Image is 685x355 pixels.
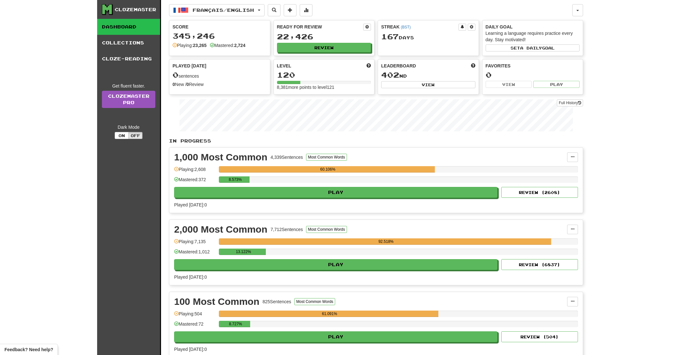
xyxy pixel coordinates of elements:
div: 345,246 [173,32,267,40]
div: Dark Mode [102,124,155,130]
p: In Progress [169,138,583,144]
strong: 23,265 [193,43,207,48]
div: Mastered: 72 [174,321,216,331]
div: 7,712 Sentences [271,226,303,233]
div: Score [173,24,267,30]
div: Playing: 504 [174,311,216,321]
div: Playing: 7,135 [174,238,216,249]
span: Français / English [193,7,254,13]
button: Review (2608) [501,187,578,198]
button: Review [277,43,371,52]
button: Seta dailygoal [486,44,580,51]
button: Search sentences [268,4,281,16]
span: Level [277,63,291,69]
div: 0 [486,71,580,79]
button: View [381,81,475,88]
a: Collections [97,35,160,51]
span: 0 [173,70,179,79]
div: 120 [277,71,371,79]
div: 60.106% [221,166,435,173]
button: Full History [557,99,583,106]
a: Cloze-Reading [97,51,160,67]
span: Played [DATE]: 0 [174,274,207,280]
button: Review (504) [501,331,578,342]
a: Dashboard [97,19,160,35]
a: ClozemasterPro [102,91,155,108]
button: Most Common Words [306,154,347,161]
div: 8.727% [221,321,250,327]
button: Add sentence to collection [284,4,296,16]
span: Played [DATE]: 0 [174,202,207,207]
div: 8,381 more points to level 121 [277,84,371,90]
button: Play [174,331,497,342]
span: a daily [520,46,542,50]
div: 825 Sentences [263,298,291,305]
div: Streak [381,24,458,30]
button: View [486,81,532,88]
button: Most Common Words [294,298,335,305]
button: Review (6837) [501,259,578,270]
span: Open feedback widget [4,346,53,353]
div: 61.091% [221,311,438,317]
span: Score more points to level up [366,63,371,69]
span: Played [DATE] [173,63,206,69]
div: Mastered: 372 [174,176,216,187]
span: Played [DATE]: 0 [174,347,207,352]
div: Ready for Review [277,24,364,30]
strong: 0 [173,82,175,87]
div: Mastered: [210,42,245,49]
div: 22,426 [277,33,371,41]
button: Play [174,259,497,270]
span: 402 [381,70,399,79]
div: 100 Most Common [174,297,259,306]
button: Off [128,132,142,139]
div: 2,000 Most Common [174,225,267,234]
div: Playing: 2,608 [174,166,216,177]
div: Clozemaster [115,6,156,13]
div: 92.518% [221,238,551,245]
span: Leaderboard [381,63,416,69]
div: Favorites [486,63,580,69]
div: Get fluent faster. [102,83,155,89]
button: Français/English [169,4,265,16]
button: Play [533,81,580,88]
button: Most Common Words [306,226,347,233]
strong: 0 [187,82,189,87]
button: On [115,132,129,139]
div: 8.573% [221,176,250,183]
div: Daily Goal [486,24,580,30]
span: This week in points, UTC [471,63,475,69]
span: 167 [381,32,399,41]
div: New / Review [173,81,267,88]
div: Mastered: 1,012 [174,249,216,259]
div: sentences [173,71,267,79]
div: nd [381,71,475,79]
div: Day s [381,33,475,41]
button: More stats [300,4,312,16]
div: Learning a language requires practice every day. Stay motivated! [486,30,580,43]
div: 13.122% [221,249,266,255]
strong: 2,724 [234,43,245,48]
div: 4,339 Sentences [271,154,303,160]
a: (BST) [401,25,411,29]
div: Playing: [173,42,207,49]
div: 1,000 Most Common [174,152,267,162]
button: Play [174,187,497,198]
